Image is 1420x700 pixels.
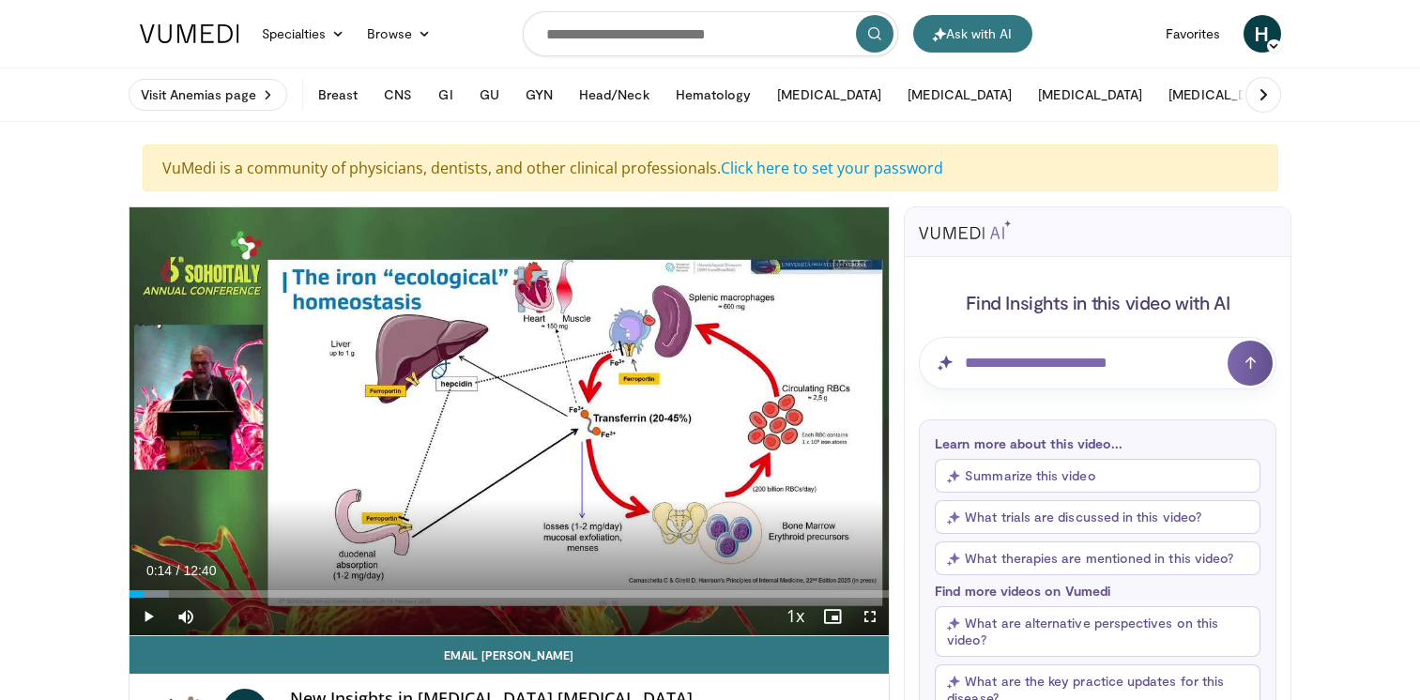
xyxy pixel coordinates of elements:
input: Question for AI [919,337,1276,389]
button: [MEDICAL_DATA] [896,76,1023,114]
button: [MEDICAL_DATA] [766,76,893,114]
button: Enable picture-in-picture mode [814,598,851,635]
button: [MEDICAL_DATA] [1027,76,1153,114]
button: What are alternative perspectives on this video? [935,606,1260,657]
p: Find more videos on Vumedi [935,583,1260,599]
button: [MEDICAL_DATA] [1157,76,1284,114]
button: GYN [514,76,564,114]
a: Specialties [251,15,357,53]
button: Fullscreen [851,598,889,635]
span: 12:40 [183,563,216,578]
p: Learn more about this video... [935,435,1260,451]
button: What therapies are mentioned in this video? [935,541,1260,575]
button: Hematology [664,76,763,114]
a: Email [PERSON_NAME] [130,636,890,674]
span: / [176,563,180,578]
a: H [1244,15,1281,53]
button: Playback Rate [776,598,814,635]
a: Click here to set your password [721,158,943,178]
button: Head/Neck [568,76,661,114]
button: Ask with AI [913,15,1032,53]
button: CNS [373,76,423,114]
a: Visit Anemias page [129,79,287,111]
div: Progress Bar [130,590,890,598]
h4: Find Insights in this video with AI [919,290,1276,314]
button: Mute [167,598,205,635]
a: Browse [356,15,442,53]
img: vumedi-ai-logo.svg [919,221,1011,239]
button: Play [130,598,167,635]
button: Summarize this video [935,459,1260,493]
video-js: Video Player [130,207,890,636]
input: Search topics, interventions [523,11,898,56]
div: VuMedi is a community of physicians, dentists, and other clinical professionals. [143,145,1278,191]
span: 0:14 [146,563,172,578]
a: Favorites [1154,15,1232,53]
img: VuMedi Logo [140,24,239,43]
button: What trials are discussed in this video? [935,500,1260,534]
button: GI [427,76,464,114]
button: GU [468,76,511,114]
button: Breast [307,76,369,114]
